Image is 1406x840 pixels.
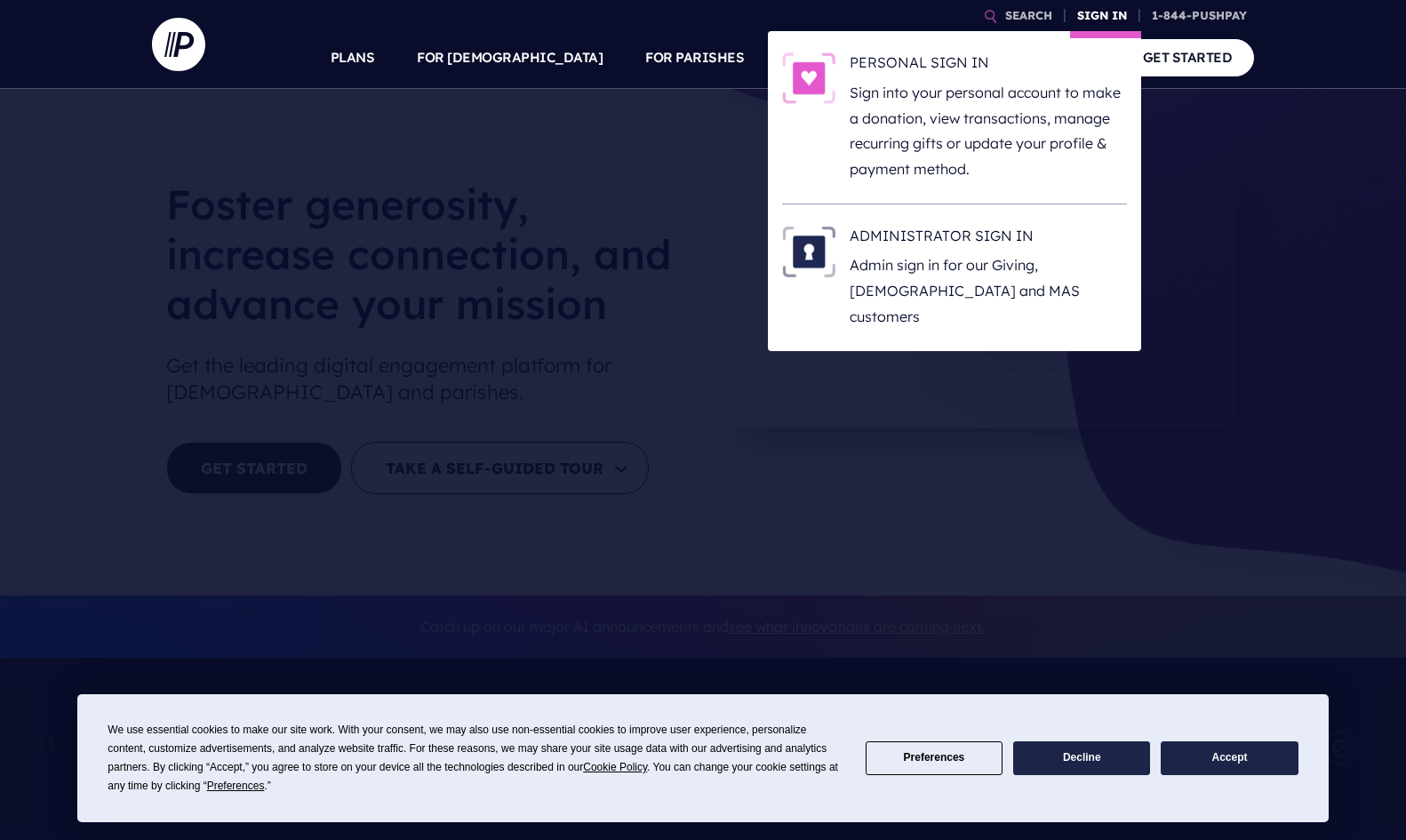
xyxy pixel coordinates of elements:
[850,80,1127,182] p: Sign into your personal account to make a donation, view transactions, manage recurring gifts or ...
[782,226,835,277] img: ADMINISTRATOR SIGN IN - Illustration
[417,27,603,89] a: FOR [DEMOGRAPHIC_DATA]
[108,721,843,796] div: We use essential cookies to make our site work. With your consent, we may also use non-essential ...
[645,27,744,89] a: FOR PARISHES
[782,52,1127,182] a: PERSONAL SIGN IN - Illustration PERSONAL SIGN IN Sign into your personal account to make a donati...
[850,252,1127,329] p: Admin sign in for our Giving, [DEMOGRAPHIC_DATA] and MAS customers
[331,27,375,89] a: PLANS
[1161,741,1298,776] button: Accept
[207,780,265,792] span: Preferences
[787,27,866,89] a: SOLUTIONS
[850,52,1127,79] h6: PERSONAL SIGN IN
[583,761,647,773] span: Cookie Policy
[1013,741,1150,776] button: Decline
[866,741,1003,776] button: Preferences
[908,27,971,89] a: EXPLORE
[1012,27,1078,89] a: COMPANY
[850,226,1127,252] h6: ADMINISTRATOR SIGN IN
[1121,39,1255,76] a: GET STARTED
[782,226,1127,330] a: ADMINISTRATOR SIGN IN - Illustration ADMINISTRATOR SIGN IN Admin sign in for our Giving, [DEMOGRA...
[782,52,835,104] img: PERSONAL SIGN IN - Illustration
[77,694,1329,822] div: Cookie Consent Prompt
